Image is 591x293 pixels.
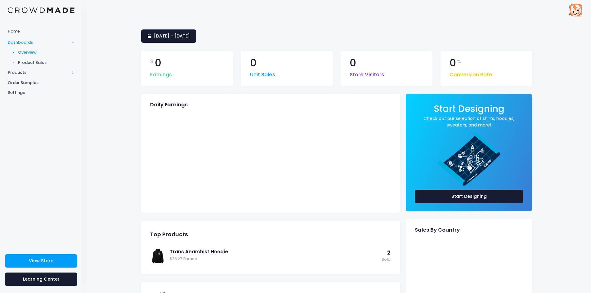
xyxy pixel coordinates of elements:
span: [DATE] - [DATE] [154,33,190,39]
span: 2 [387,249,391,256]
span: Product Sales [18,60,75,66]
span: 0 [350,58,356,68]
span: Products [8,69,69,76]
span: Top Products [150,231,188,238]
img: User [569,4,582,16]
span: Dashboards [8,39,69,46]
a: Learning Center [5,273,77,286]
a: Check out our selection of shirts, hoodies, sweaters, and more! [415,115,523,128]
span: Daily Earnings [150,102,188,108]
span: % [457,58,461,65]
span: $28.27 Earned [170,256,378,262]
span: Earnings [150,68,172,79]
span: Start Designing [434,102,504,115]
span: Conversion Rate [450,68,492,79]
a: Start Designing [415,190,523,203]
a: Trans Anarchist Hoodie [170,248,378,255]
span: Settings [8,90,74,96]
span: 0 [155,58,161,68]
a: View Store [5,254,77,268]
a: [DATE] - [DATE] [141,29,196,43]
span: Order Samples [8,80,74,86]
a: Start Designing [434,108,504,113]
span: Sales By Country [415,227,460,233]
span: $ [150,58,154,65]
span: Overview [18,49,75,55]
span: Store Visitors [350,68,384,79]
span: Learning Center [23,276,60,282]
span: 0 [250,58,257,68]
span: View Store [29,258,53,264]
span: 0 [450,58,456,68]
span: Unit Sales [250,68,275,79]
img: Logo [8,7,74,13]
span: Home [8,28,74,34]
span: Sold [382,257,391,263]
